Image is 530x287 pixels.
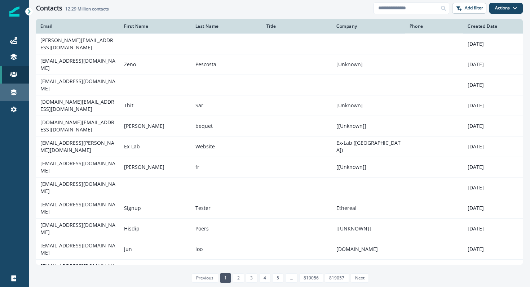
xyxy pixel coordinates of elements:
[120,116,191,136] td: [PERSON_NAME]
[36,259,523,280] a: [EMAIL_ADDRESS][DOMAIN_NAME]raspberrypi[Unknown][DATE]
[220,273,231,283] a: Page 1 is your current page
[36,239,523,259] a: [EMAIL_ADDRESS][DOMAIN_NAME]junloo[DOMAIN_NAME][DATE]
[190,273,369,283] ul: Pagination
[332,259,405,280] td: [Unknown]
[36,95,523,116] a: [DOMAIN_NAME][EMAIL_ADDRESS][DOMAIN_NAME]ThitSar[Unknown][DATE]
[36,75,523,95] a: [EMAIL_ADDRESS][DOMAIN_NAME][DATE]
[272,273,283,283] a: Page 5
[468,163,518,171] p: [DATE]
[195,23,258,29] div: Last Name
[332,136,405,157] td: Ex-Lab ([GEOGRAPHIC_DATA])
[468,205,518,212] p: [DATE]
[191,157,262,177] td: fr
[36,136,120,157] td: [EMAIL_ADDRESS][PERSON_NAME][DOMAIN_NAME]
[266,23,328,29] div: Title
[36,54,523,75] a: [EMAIL_ADDRESS][DOMAIN_NAME]ZenoPescosta[Unknown][DATE]
[36,33,120,54] td: [PERSON_NAME][EMAIL_ADDRESS][DOMAIN_NAME]
[332,116,405,136] td: [[Unknown]]
[332,198,405,218] td: Ethereal
[191,218,262,239] td: Poers
[191,116,262,136] td: bequet
[36,157,120,177] td: [EMAIL_ADDRESS][DOMAIN_NAME]
[489,3,523,14] button: Actions
[468,225,518,232] p: [DATE]
[468,40,518,48] p: [DATE]
[468,184,518,191] p: [DATE]
[468,246,518,253] p: [DATE]
[351,273,369,283] a: Next page
[191,259,262,280] td: pi
[299,273,323,283] a: Page 819056
[191,54,262,75] td: Pescosta
[191,136,262,157] td: Website
[65,6,109,12] h2: contacts
[233,273,244,283] a: Page 2
[468,81,518,89] p: [DATE]
[36,198,523,218] a: [EMAIL_ADDRESS][DOMAIN_NAME]SignupTesterEthereal[DATE]
[332,95,405,116] td: [Unknown]
[468,61,518,68] p: [DATE]
[120,259,191,280] td: raspberry
[9,6,19,17] img: Inflection
[36,177,523,198] a: [EMAIL_ADDRESS][DOMAIN_NAME][DATE]
[36,75,120,95] td: [EMAIL_ADDRESS][DOMAIN_NAME]
[120,54,191,75] td: Zeno
[36,136,523,157] a: [EMAIL_ADDRESS][PERSON_NAME][DOMAIN_NAME]Ex-LabWebsiteEx-Lab ([GEOGRAPHIC_DATA])[DATE]
[120,136,191,157] td: Ex-Lab
[36,116,523,136] a: [DOMAIN_NAME][EMAIL_ADDRESS][DOMAIN_NAME][PERSON_NAME]bequet[[Unknown]][DATE]
[332,218,405,239] td: [[UNKNOWN]]
[468,143,518,150] p: [DATE]
[36,33,523,54] a: [PERSON_NAME][EMAIL_ADDRESS][DOMAIN_NAME][DATE]
[332,54,405,75] td: [Unknown]
[36,54,120,75] td: [EMAIL_ADDRESS][DOMAIN_NAME]
[36,218,523,239] a: [EMAIL_ADDRESS][DOMAIN_NAME]HisdipPoers[[UNKNOWN]][DATE]
[336,23,401,29] div: Company
[36,116,120,136] td: [DOMAIN_NAME][EMAIL_ADDRESS][DOMAIN_NAME]
[36,198,120,218] td: [EMAIL_ADDRESS][DOMAIN_NAME]
[36,95,120,116] td: [DOMAIN_NAME][EMAIL_ADDRESS][DOMAIN_NAME]
[120,239,191,259] td: jun
[468,23,518,29] div: Created Date
[325,273,349,283] a: Page 819057
[40,23,115,29] div: Email
[465,5,483,10] p: Add filter
[332,157,405,177] td: [[Unknown]]
[452,3,486,14] button: Add filter
[120,157,191,177] td: [PERSON_NAME]
[259,273,270,283] a: Page 4
[36,218,120,239] td: [EMAIL_ADDRESS][DOMAIN_NAME]
[120,198,191,218] td: Signup
[124,23,186,29] div: First Name
[120,95,191,116] td: Thit
[36,259,120,280] td: [EMAIL_ADDRESS][DOMAIN_NAME]
[191,198,262,218] td: Tester
[332,239,405,259] td: [DOMAIN_NAME]
[410,23,459,29] div: Phone
[36,177,120,198] td: [EMAIL_ADDRESS][DOMAIN_NAME]
[65,6,91,12] span: 12.29 Million
[285,273,297,283] a: Jump forward
[191,95,262,116] td: Sar
[468,122,518,130] p: [DATE]
[36,239,120,259] td: [EMAIL_ADDRESS][DOMAIN_NAME]
[191,239,262,259] td: loo
[468,102,518,109] p: [DATE]
[120,218,191,239] td: Hisdip
[36,157,523,177] a: [EMAIL_ADDRESS][DOMAIN_NAME][PERSON_NAME]fr[[Unknown]][DATE]
[36,4,62,12] h1: Contacts
[246,273,257,283] a: Page 3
